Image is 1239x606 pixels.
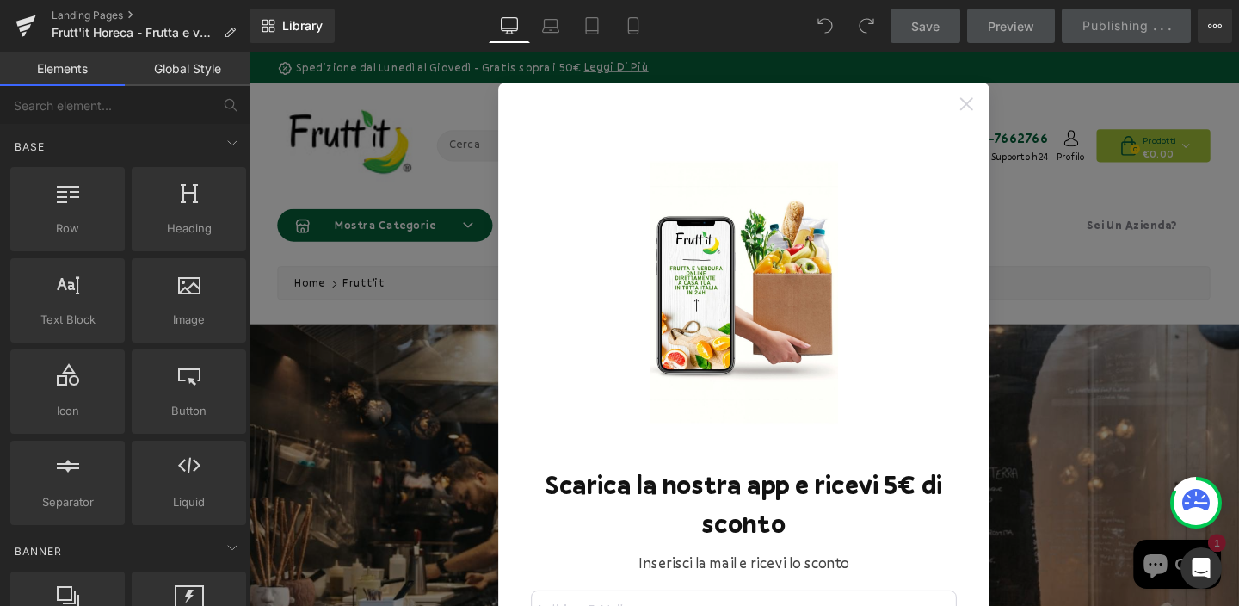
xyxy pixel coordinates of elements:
div: Inserisci la mail e ricevi lo sconto [297,526,744,549]
header: Scarica la nostra app e ricevi 5€ di sconto [297,435,744,517]
span: Liquid [137,493,241,511]
a: Laptop [530,9,571,43]
span: Button [137,402,241,420]
button: Undo [808,9,842,43]
img: logo [422,67,619,417]
span: Heading [137,220,241,238]
span: Banner [13,543,64,560]
span: Text Block [15,311,120,329]
a: New Library [250,9,335,43]
span: Row [15,220,120,238]
span: Icon [15,402,120,420]
span: Base [13,139,46,155]
a: Mobile [613,9,654,43]
button: Redo [849,9,884,43]
button: More [1198,9,1232,43]
span: Save [911,17,940,35]
a: Tablet [571,9,613,43]
div: Open Intercom Messenger [1180,547,1222,589]
span: Separator [15,493,120,511]
span: Library [282,18,323,34]
span: Preview [988,17,1034,35]
a: Desktop [489,9,530,43]
a: Landing Pages [52,9,250,22]
a: Global Style [125,52,250,86]
a: Preview [967,9,1055,43]
span: Image [137,311,241,329]
span: Frutt'it Horeca - Frutta e verdura online per la tua attività [52,26,217,40]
